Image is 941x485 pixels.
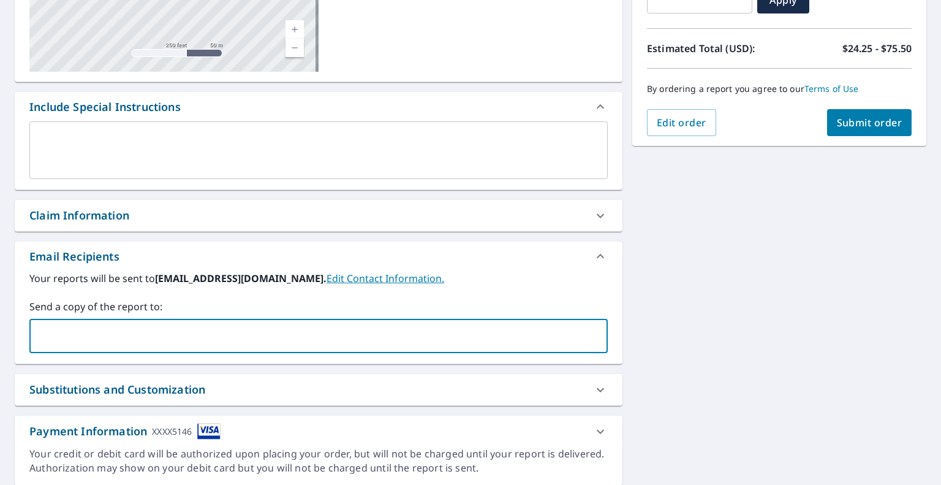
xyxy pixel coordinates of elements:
div: Include Special Instructions [29,99,181,115]
label: Send a copy of the report to: [29,299,608,314]
button: Submit order [827,109,912,136]
label: Your reports will be sent to [29,271,608,286]
div: Payment Information [29,423,221,440]
p: Estimated Total (USD): [647,41,779,56]
span: Submit order [837,116,902,129]
div: Payment InformationXXXX5146cardImage [15,416,622,447]
div: Email Recipients [15,242,622,271]
img: cardImage [197,423,221,440]
div: Claim Information [29,207,129,224]
div: Include Special Instructions [15,92,622,121]
div: Your credit or debit card will be authorized upon placing your order, but will not be charged unt... [29,447,608,475]
div: Email Recipients [29,248,119,265]
a: Current Level 17, Zoom In [285,20,304,39]
span: Edit order [657,116,706,129]
button: Edit order [647,109,716,136]
p: By ordering a report you agree to our [647,83,912,94]
a: Terms of Use [804,83,859,94]
div: Substitutions and Customization [15,374,622,405]
div: Substitutions and Customization [29,381,205,398]
a: Current Level 17, Zoom Out [285,39,304,57]
div: XXXX5146 [152,423,192,440]
b: [EMAIL_ADDRESS][DOMAIN_NAME]. [155,272,327,285]
a: EditContactInfo [327,272,444,285]
p: $24.25 - $75.50 [842,41,912,56]
div: Claim Information [15,200,622,231]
